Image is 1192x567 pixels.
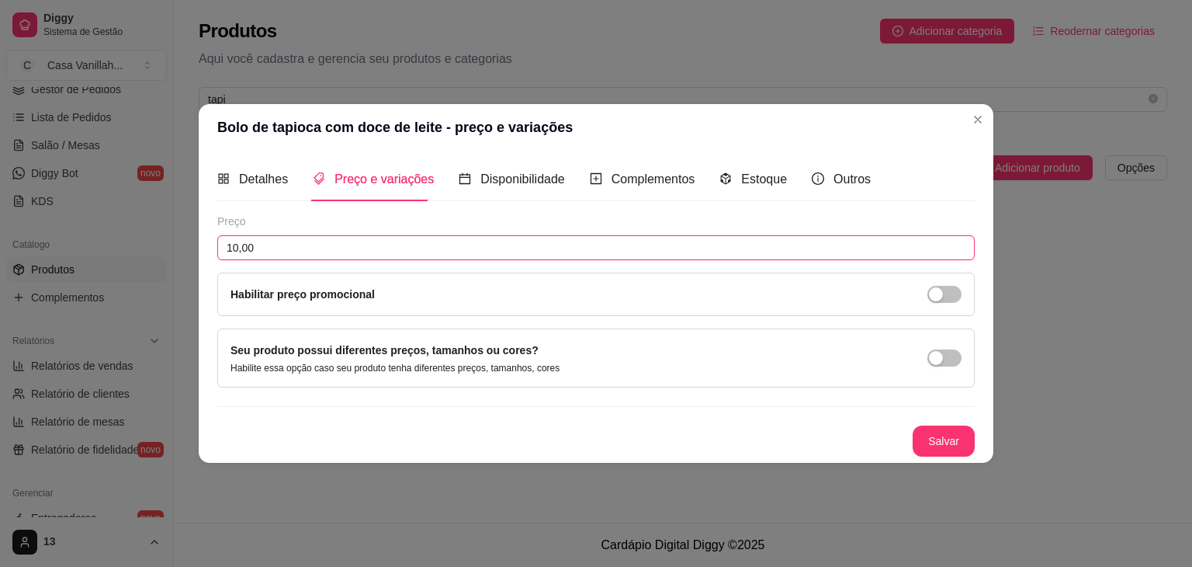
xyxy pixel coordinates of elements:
div: Preço [217,214,975,229]
span: info-circle [812,172,824,185]
p: Habilite essa opção caso seu produto tenha diferentes preços, tamanhos, cores [230,362,560,374]
span: Detalhes [239,172,288,186]
span: tags [313,172,325,185]
span: Estoque [741,172,787,186]
span: Preço e variações [334,172,434,186]
button: Close [965,107,990,132]
span: Outros [833,172,871,186]
input: Ex.: R$12,99 [217,235,975,260]
span: Disponibilidade [480,172,565,186]
span: plus-square [590,172,602,185]
span: appstore [217,172,230,185]
span: Complementos [612,172,695,186]
header: Bolo de tapioca com doce de leite - preço e variações [199,104,993,151]
label: Habilitar preço promocional [230,288,375,301]
button: Salvar [913,426,975,457]
span: calendar [459,172,471,185]
span: code-sandbox [719,172,732,185]
label: Seu produto possui diferentes preços, tamanhos ou cores? [230,344,539,357]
